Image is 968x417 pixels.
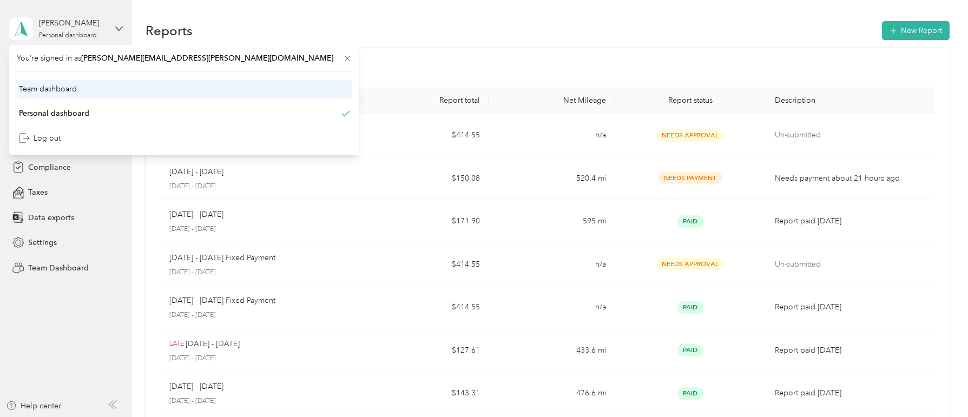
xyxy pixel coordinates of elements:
div: Personal dashboard [39,32,97,39]
td: 433.6 mi [489,329,615,373]
p: Needs payment about 21 hours ago [775,173,926,184]
td: n/a [489,286,615,329]
p: Un-submitted [775,259,926,270]
p: [DATE] - [DATE] [169,268,354,277]
td: $143.31 [363,372,489,415]
td: $414.55 [363,114,489,157]
p: Un-submitted [775,129,926,141]
td: 520.4 mi [489,157,615,201]
span: Paid [677,215,703,228]
th: Net Mileage [489,87,615,114]
td: $414.55 [363,243,489,287]
h1: Reports [146,25,193,36]
span: Taxes [28,187,48,198]
p: [DATE] - [DATE] [169,182,354,191]
p: [DATE] - [DATE] [169,209,223,221]
p: Report paid [DATE] [775,215,926,227]
td: $127.61 [363,329,489,373]
p: [DATE] - [DATE] [169,396,354,406]
span: Team Dashboard [28,262,89,274]
p: [DATE] - [DATE] Fixed Payment [169,252,275,264]
td: n/a [489,243,615,287]
td: $171.90 [363,200,489,243]
span: Settings [28,237,57,248]
th: Description [766,87,934,114]
div: Report status [623,96,758,105]
td: 595 mi [489,200,615,243]
span: Needs Payment [658,172,722,184]
span: Paid [677,344,703,356]
p: Report paid [DATE] [775,387,926,399]
button: Help center [6,400,61,412]
td: $414.55 [363,286,489,329]
p: [DATE] - [DATE] [169,310,354,320]
p: [DATE] - [DATE] [169,354,354,363]
p: [DATE] - [DATE] [169,224,354,234]
p: Report paid [DATE] [775,345,926,356]
td: n/a [489,114,615,157]
p: LATE [169,339,184,349]
p: [DATE] - [DATE] [169,381,223,393]
p: [DATE] - [DATE] [186,338,240,350]
div: [PERSON_NAME] [39,17,107,29]
td: 476.6 mi [489,372,615,415]
span: Data exports [28,212,74,223]
div: Personal dashboard [19,108,89,119]
th: Report total [363,87,489,114]
span: [PERSON_NAME][EMAIL_ADDRESS][PERSON_NAME][DOMAIN_NAME] [81,54,333,63]
span: Needs Approval [656,129,725,142]
iframe: Everlance-gr Chat Button Frame [907,356,968,417]
span: Compliance [28,162,71,173]
span: Paid [677,387,703,400]
p: Report paid [DATE] [775,301,926,313]
span: You’re signed in as [17,52,352,64]
div: Team dashboard [19,83,77,95]
button: New Report [882,21,950,40]
p: [DATE] - [DATE] Fixed Payment [169,295,275,307]
div: Log out [19,133,61,144]
p: [DATE] - [DATE] [169,166,223,178]
td: $150.08 [363,157,489,201]
span: Needs Approval [656,258,725,270]
span: Paid [677,301,703,314]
